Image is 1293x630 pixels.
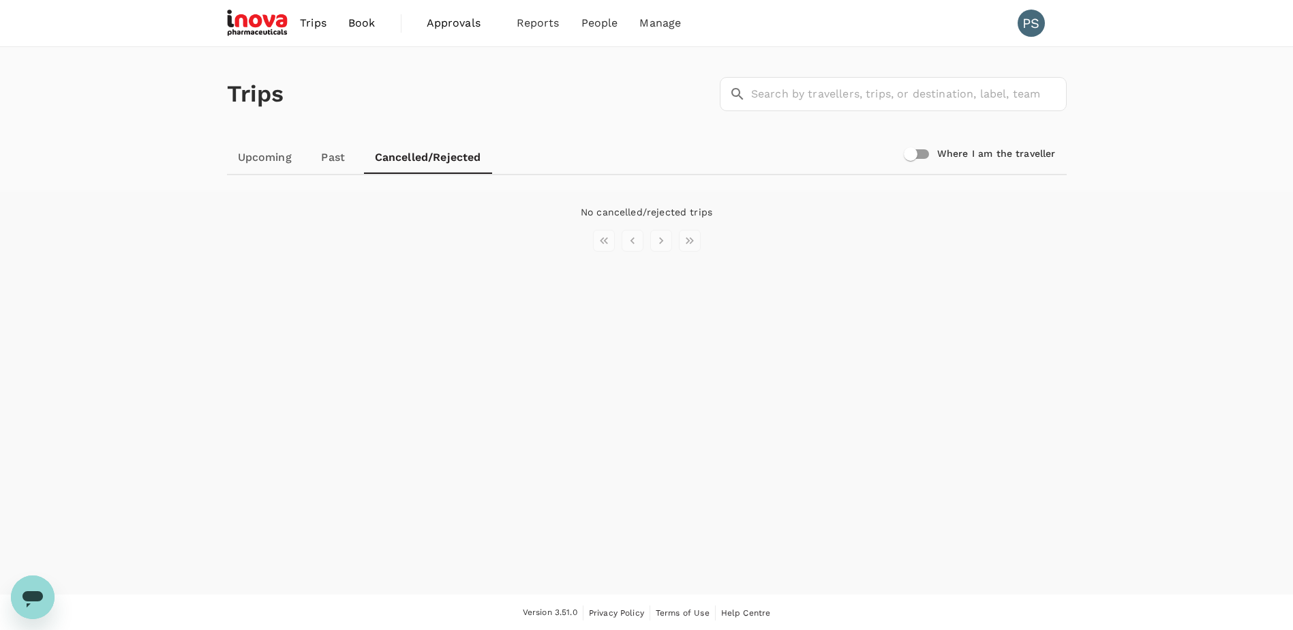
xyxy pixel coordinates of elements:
[348,15,376,31] span: Book
[300,15,326,31] span: Trips
[227,8,290,38] img: iNova Pharmaceuticals
[581,15,618,31] span: People
[721,605,771,620] a: Help Centre
[227,141,303,174] a: Upcoming
[517,15,560,31] span: Reports
[581,205,712,219] p: No cancelled/rejected trips
[937,147,1056,162] h6: Where I am the traveller
[227,47,284,141] h1: Trips
[639,15,681,31] span: Manage
[589,608,644,618] span: Privacy Policy
[523,606,577,620] span: Version 3.51.0
[589,605,644,620] a: Privacy Policy
[427,15,495,31] span: Approvals
[751,77,1067,111] input: Search by travellers, trips, or destination, label, team
[364,141,492,174] a: Cancelled/Rejected
[303,141,364,174] a: Past
[1018,10,1045,37] div: PS
[656,605,710,620] a: Terms of Use
[590,230,704,252] nav: pagination navigation
[721,608,771,618] span: Help Centre
[11,575,55,619] iframe: Button to launch messaging window
[656,608,710,618] span: Terms of Use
